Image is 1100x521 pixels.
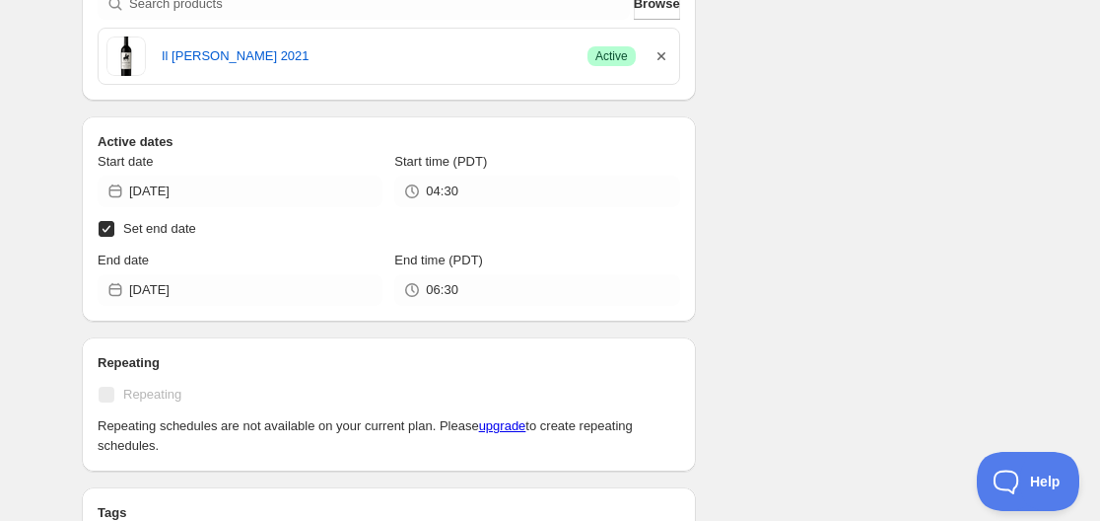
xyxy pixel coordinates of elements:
a: Il [PERSON_NAME] 2021 [162,46,572,66]
span: End date [98,253,149,267]
h2: Active dates [98,132,680,152]
span: Set end date [123,221,196,236]
span: Active [595,48,628,64]
a: upgrade [479,418,526,433]
span: End time (PDT) [394,253,483,267]
span: Start date [98,154,153,169]
span: Start time (PDT) [394,154,487,169]
span: Repeating [123,387,181,402]
iframe: Toggle Customer Support [977,452,1080,511]
p: Repeating schedules are not available on your current plan. Please to create repeating schedules. [98,416,680,456]
h2: Repeating [98,353,680,373]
